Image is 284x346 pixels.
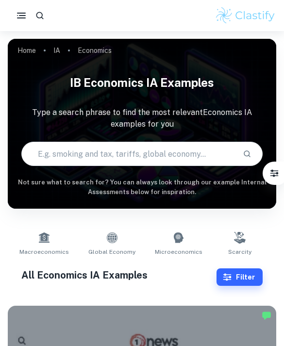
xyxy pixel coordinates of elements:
input: E.g. smoking and tax, tariffs, global economy... [22,140,235,167]
a: Home [17,44,36,57]
h1: All Economics IA Examples [21,268,217,282]
span: Global Economy [88,247,135,256]
p: Type a search phrase to find the most relevant Economics IA examples for you [8,107,276,130]
h1: IB Economics IA examples [8,70,276,95]
span: Microeconomics [155,247,202,256]
a: IA [53,44,60,57]
button: Filter [265,164,284,183]
h6: Not sure what to search for? You can always look through our example Internal Assessments below f... [8,178,276,198]
span: Macroeconomics [19,247,69,256]
span: Scarcity [228,247,251,256]
button: Search [239,146,255,162]
button: Filter [217,268,263,286]
p: Economics [78,45,112,56]
img: Clastify logo [215,6,276,25]
img: Marked [262,311,271,320]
